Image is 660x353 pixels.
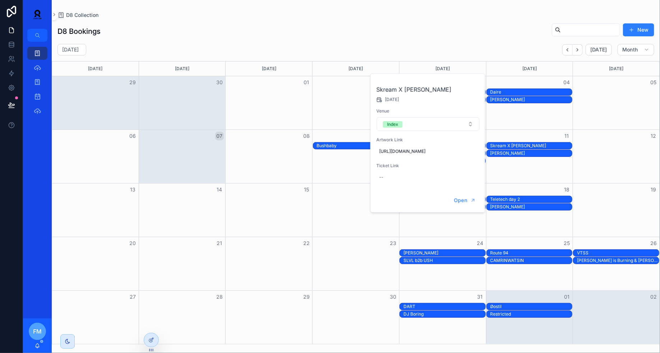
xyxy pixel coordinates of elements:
button: 25 [562,239,571,248]
button: 13 [129,185,137,194]
button: 11 [562,132,571,140]
button: 18 [562,185,571,194]
button: Next [573,44,583,55]
button: 14 [215,185,224,194]
button: 04 [562,78,571,87]
div: Route 94 [490,250,572,256]
div: [DATE] [488,62,572,76]
button: 19 [649,185,658,194]
div: Øostil [490,304,572,309]
h1: D8 Bookings [57,26,101,36]
a: D8 Collection [57,12,98,19]
span: Ticket Link [377,163,480,169]
button: 01 [302,78,311,87]
div: [PERSON_NAME] [490,97,572,103]
span: [DATE] [385,97,399,103]
div: Alisha [490,204,572,210]
div: scrollable content [23,42,52,127]
button: 01 [562,293,571,301]
button: Open [449,195,480,207]
div: [PERSON_NAME] [490,204,572,210]
img: App logo [29,9,46,20]
button: 29 [302,293,311,301]
button: 22 [302,239,311,248]
button: 30 [215,78,224,87]
span: D8 Collection [66,12,98,19]
div: VTSS [577,250,659,256]
div: DART [403,304,485,309]
div: Andres Campo [403,250,485,256]
span: [URL][DOMAIN_NAME] [379,149,477,154]
div: [DATE] [314,62,398,76]
div: Øostil [490,303,572,310]
div: CAMRINWATSIN [490,258,572,263]
button: 31 [476,293,484,301]
div: Amber Broos [490,150,572,157]
div: Bushbaby [317,142,399,149]
button: Select Button [377,117,480,131]
button: Back [562,44,573,55]
span: Month [622,46,638,53]
div: DART [403,303,485,310]
div: Skream X [PERSON_NAME] [490,143,572,149]
div: DJ Boring [403,311,485,317]
button: 02 [649,293,658,301]
button: 29 [129,78,137,87]
button: 07 [215,132,224,140]
button: 15 [302,185,311,194]
button: New [623,23,654,36]
div: [PERSON_NAME] [403,250,485,256]
div: [PERSON_NAME] [490,150,572,156]
h2: Skream X [PERSON_NAME] [377,85,480,94]
div: [DATE] [574,62,659,76]
button: 05 [649,78,658,87]
span: [DATE] [590,46,607,53]
button: 21 [215,239,224,248]
button: 30 [389,293,397,301]
button: 12 [649,132,658,140]
div: Route 94 [490,250,572,256]
button: Month [618,44,654,55]
div: Index [387,121,398,128]
button: 20 [129,239,137,248]
span: Artwork Link [377,137,480,143]
div: SLVL b2b USH [403,258,485,263]
div: -- [379,175,384,180]
div: [DATE] [227,62,311,76]
button: [DATE] [586,44,612,55]
button: 28 [215,293,224,301]
div: [DATE] [140,62,225,76]
span: Venue [377,108,480,114]
div: [DATE] [53,62,138,76]
div: [DATE] [401,62,485,76]
div: Teletech day 2 [490,196,572,202]
button: 27 [129,293,137,301]
div: Daire [490,89,572,95]
div: [PERSON_NAME] is Burning & [PERSON_NAME] Law [577,258,659,263]
div: Bushbaby [317,143,399,149]
h2: [DATE] [62,46,79,53]
button: 23 [389,239,397,248]
button: 26 [649,239,658,248]
span: Open [454,197,467,204]
button: 24 [476,239,484,248]
button: 06 [129,132,137,140]
button: 08 [302,132,311,140]
div: Restricted [490,311,572,317]
div: Yousuke Yukimatsu [490,96,572,103]
span: FM [33,327,42,336]
div: Enzo is Burning & Murphy's Law [577,257,659,264]
div: Skream X Krystal Klear [490,142,572,149]
div: VTSS [577,250,659,256]
div: Month View [52,61,660,344]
